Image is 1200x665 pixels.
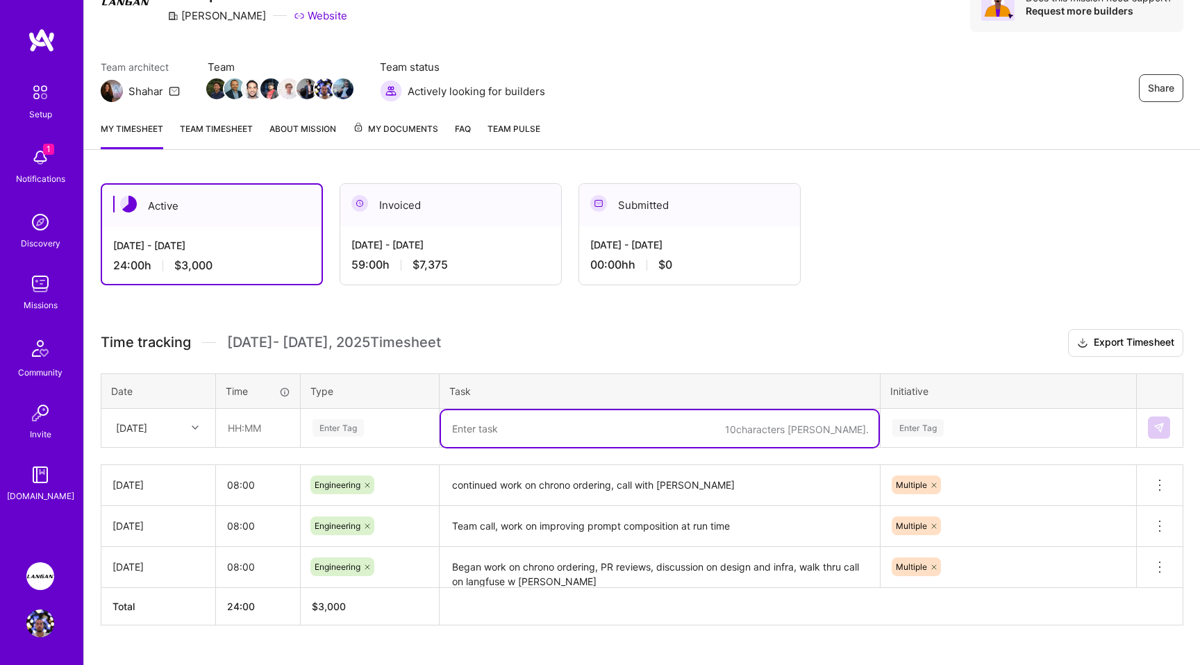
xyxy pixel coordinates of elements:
[590,237,789,252] div: [DATE] - [DATE]
[269,121,336,149] a: About Mission
[380,60,545,74] span: Team status
[315,480,360,490] span: Engineering
[441,548,878,587] textarea: Began work on chrono ordering, PR reviews, discussion on design and infra, walk thru call on lang...
[242,78,263,99] img: Team Member Avatar
[113,258,310,273] div: 24:00 h
[26,461,54,489] img: guide book
[101,373,216,408] th: Date
[101,121,163,149] a: My timesheet
[351,258,550,272] div: 59:00 h
[408,84,545,99] span: Actively looking for builders
[116,421,147,435] div: [DATE]
[120,196,137,212] img: Active
[26,399,54,427] img: Invite
[101,60,180,74] span: Team architect
[1153,422,1165,433] img: Submit
[298,77,316,101] a: Team Member Avatar
[26,78,55,107] img: setup
[487,124,540,134] span: Team Pulse
[174,258,212,273] span: $3,000
[316,77,334,101] a: Team Member Avatar
[278,78,299,99] img: Team Member Avatar
[353,121,438,149] a: My Documents
[227,334,441,351] span: [DATE] - [DATE] , 2025 Timesheet
[896,480,927,490] span: Multiple
[1139,74,1183,102] button: Share
[101,80,123,102] img: Team Architect
[294,8,347,23] a: Website
[112,478,204,492] div: [DATE]
[412,258,448,272] span: $7,375
[16,171,65,186] div: Notifications
[23,609,58,637] a: User Avatar
[333,78,353,99] img: Team Member Avatar
[28,28,56,53] img: logo
[216,466,300,503] input: HH:MM
[487,121,540,149] a: Team Pulse
[216,548,300,585] input: HH:MM
[244,77,262,101] a: Team Member Avatar
[440,373,881,408] th: Task
[1148,81,1174,95] span: Share
[315,562,360,572] span: Engineering
[26,270,54,298] img: teamwork
[224,78,245,99] img: Team Member Avatar
[280,77,298,101] a: Team Member Avatar
[1026,4,1172,17] div: Request more builders
[226,77,244,101] a: Team Member Avatar
[260,78,281,99] img: Team Member Avatar
[30,427,51,441] div: Invite
[658,258,672,272] span: $0
[1077,336,1088,351] i: icon Download
[725,423,869,436] div: 10 characters [PERSON_NAME].
[26,609,54,637] img: User Avatar
[208,77,226,101] a: Team Member Avatar
[441,507,878,546] textarea: Team call, work on improving prompt composition at run time
[312,600,346,612] span: $ 3,000
[26,208,54,236] img: discovery
[21,236,60,251] div: Discovery
[216,587,301,625] th: 24:00
[112,559,204,574] div: [DATE]
[217,410,299,446] input: HH:MM
[216,507,300,544] input: HH:MM
[315,78,335,99] img: Team Member Avatar
[23,562,58,590] a: Langan: AI-Copilot for Environmental Site Assessment
[101,587,216,625] th: Total
[169,85,180,96] i: icon Mail
[24,332,57,365] img: Community
[590,195,607,212] img: Submitted
[892,417,944,439] div: Enter Tag
[26,562,54,590] img: Langan: AI-Copilot for Environmental Site Assessment
[18,365,62,380] div: Community
[890,384,1126,398] div: Initiative
[29,107,52,121] div: Setup
[7,489,74,503] div: [DOMAIN_NAME]
[590,258,789,272] div: 00:00h h
[192,424,199,431] i: icon Chevron
[206,78,227,99] img: Team Member Avatar
[315,521,360,531] span: Engineering
[896,562,927,572] span: Multiple
[351,237,550,252] div: [DATE] - [DATE]
[208,60,352,74] span: Team
[226,384,290,398] div: Time
[334,77,352,101] a: Team Member Avatar
[167,10,178,22] i: icon CompanyGray
[455,121,471,149] a: FAQ
[579,184,800,226] div: Submitted
[180,121,253,149] a: Team timesheet
[351,195,368,212] img: Invoiced
[167,8,266,23] div: [PERSON_NAME]
[26,144,54,171] img: bell
[112,519,204,533] div: [DATE]
[896,521,927,531] span: Multiple
[43,144,54,155] span: 1
[128,84,163,99] div: Shahar
[262,77,280,101] a: Team Member Avatar
[340,184,561,226] div: Invoiced
[301,373,440,408] th: Type
[353,121,438,137] span: My Documents
[380,80,402,102] img: Actively looking for builders
[297,78,317,99] img: Team Member Avatar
